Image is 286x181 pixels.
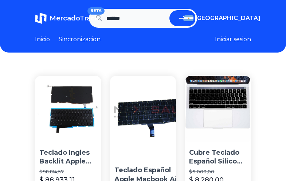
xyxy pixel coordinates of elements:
[87,7,105,15] span: BETA
[35,12,47,24] img: MercadoTrack
[39,169,97,175] p: $ 98.814,57
[39,148,97,166] p: Teclado Ingles Backlit Apple Macbook Pro A1286 15 2008
[35,12,89,24] a: MercadoTrackBETA
[59,35,101,44] a: Sincronizacion
[35,35,50,44] a: Inicio
[110,76,194,160] img: Teclado Español Apple Macbook Air A1370 A1465 - Zona Norte
[184,15,193,21] img: Argentina
[50,14,99,22] span: MercadoTrack
[189,169,247,175] p: $ 9.000,00
[184,14,251,23] button: [GEOGRAPHIC_DATA]
[185,76,251,142] img: Cubre Teclado Español Silicona - Macbook 12
[215,35,251,44] button: Iniciar sesion
[189,148,247,166] p: Cubre Teclado Español Silicona - Macbook 12
[195,14,260,23] span: [GEOGRAPHIC_DATA]
[35,76,101,142] img: Teclado Ingles Backlit Apple Macbook Pro A1286 15 2008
